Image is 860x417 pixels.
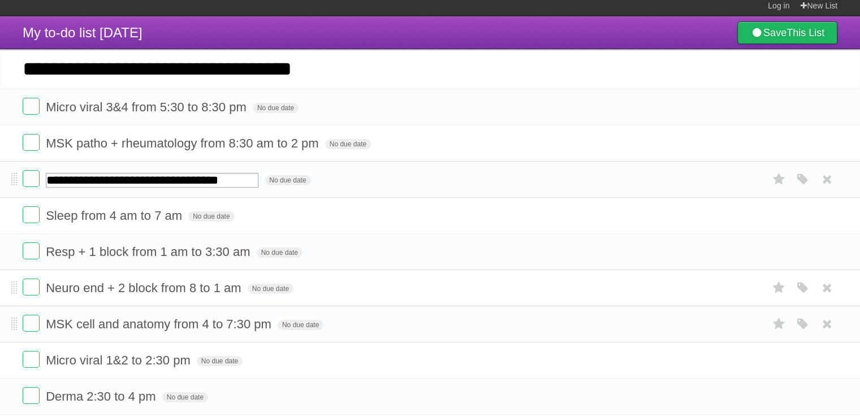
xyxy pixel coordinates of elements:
span: Neuro end + 2 block from 8 to 1 am [46,281,244,295]
label: Done [23,387,40,404]
a: SaveThis List [737,21,837,44]
span: No due date [197,356,243,366]
label: Done [23,242,40,259]
span: Resp + 1 block from 1 am to 3:30 am [46,245,253,259]
span: No due date [162,392,208,402]
span: No due date [188,211,234,221]
b: This List [786,27,824,38]
label: Done [23,315,40,332]
span: No due date [253,103,299,113]
span: No due date [248,284,293,294]
label: Done [23,206,40,223]
span: Micro viral 1&2 to 2:30 pm [46,353,193,367]
label: Star task [768,170,790,189]
span: Derma 2:30 to 4 pm [46,389,158,403]
span: Micro viral 3&4 from 5:30 to 8:30 pm [46,100,249,114]
label: Done [23,98,40,115]
span: MSK patho + rheumatology from 8:30 am to 2 pm [46,136,321,150]
span: No due date [265,175,310,185]
label: Done [23,279,40,296]
span: No due date [278,320,323,330]
label: Star task [768,315,790,333]
span: No due date [257,247,302,258]
span: MSK cell and anatomy from 4 to 7:30 pm [46,317,274,331]
label: Done [23,170,40,187]
span: My to-do list [DATE] [23,25,142,40]
span: No due date [325,139,371,149]
label: Done [23,351,40,368]
label: Star task [768,279,790,297]
span: Sleep from 4 am to 7 am [46,208,185,223]
label: Done [23,134,40,151]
